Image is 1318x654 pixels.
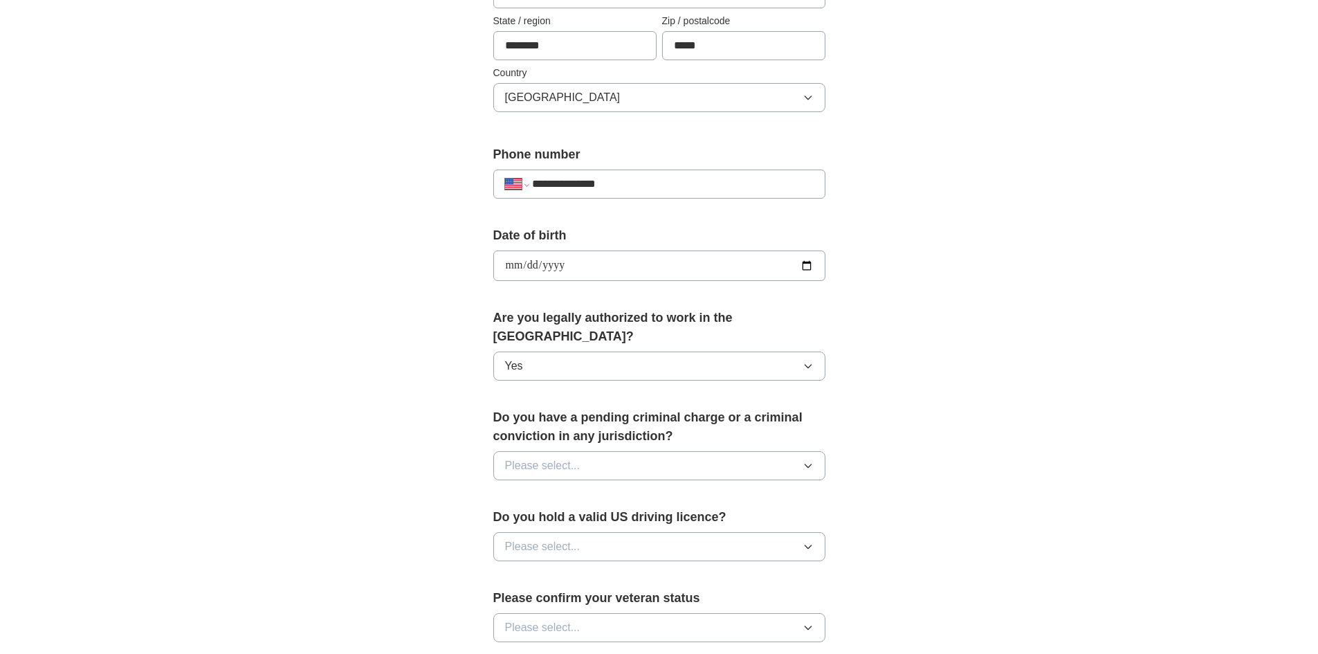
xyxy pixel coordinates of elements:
[493,352,825,381] button: Yes
[505,457,580,474] span: Please select...
[493,508,825,527] label: Do you hold a valid US driving licence?
[493,14,657,28] label: State / region
[493,408,825,446] label: Do you have a pending criminal charge or a criminal conviction in any jurisdiction?
[493,613,825,642] button: Please select...
[493,226,825,245] label: Date of birth
[493,451,825,480] button: Please select...
[493,589,825,608] label: Please confirm your veteran status
[493,145,825,164] label: Phone number
[505,619,580,636] span: Please select...
[505,89,621,106] span: [GEOGRAPHIC_DATA]
[505,538,580,555] span: Please select...
[493,309,825,346] label: Are you legally authorized to work in the [GEOGRAPHIC_DATA]?
[493,83,825,112] button: [GEOGRAPHIC_DATA]
[662,14,825,28] label: Zip / postalcode
[493,532,825,561] button: Please select...
[505,358,523,374] span: Yes
[493,66,825,80] label: Country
